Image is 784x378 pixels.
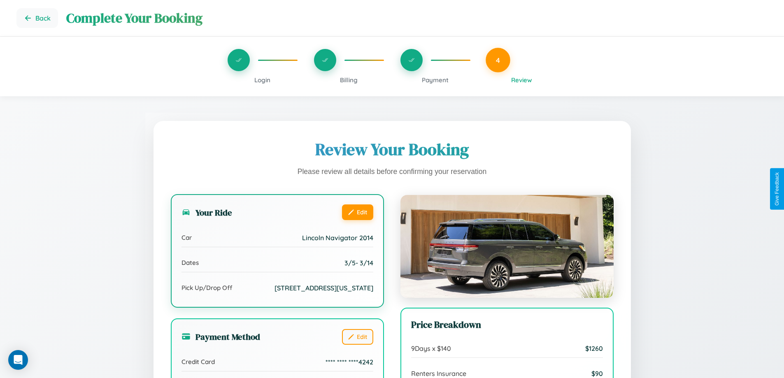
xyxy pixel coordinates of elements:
h3: Payment Method [181,331,260,343]
h1: Review Your Booking [171,138,614,160]
p: Please review all details before confirming your reservation [171,165,614,179]
button: Go back [16,8,58,28]
div: Give Feedback [774,172,780,206]
span: [STREET_ADDRESS][US_STATE] [275,284,373,292]
span: Lincoln Navigator 2014 [302,234,373,242]
span: Renters Insurance [411,369,466,378]
span: 9 Days x $ 140 [411,344,451,352]
span: Review [511,76,532,84]
h3: Price Breakdown [411,318,603,331]
span: 3 / 5 - 3 / 14 [344,259,373,267]
span: Car [181,234,192,241]
span: Billing [340,76,358,84]
span: Dates [181,259,199,267]
span: Payment [422,76,449,84]
span: Login [254,76,270,84]
div: Open Intercom Messenger [8,350,28,370]
h1: Complete Your Booking [66,9,768,27]
span: Credit Card [181,358,215,366]
h3: Your Ride [181,206,232,218]
button: Edit [342,329,373,345]
button: Edit [342,204,373,220]
img: Lincoln Navigator [400,195,614,298]
span: $ 1260 [585,344,603,352]
span: $ 90 [591,369,603,378]
span: Pick Up/Drop Off [181,284,233,292]
span: 4 [496,56,500,65]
